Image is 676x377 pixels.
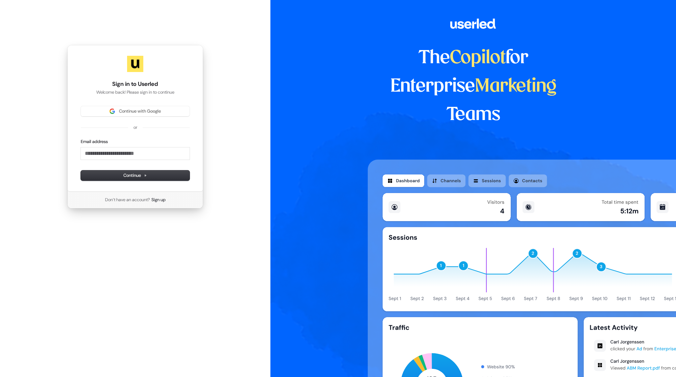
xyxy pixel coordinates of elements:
img: Sign in with Google [110,109,115,114]
button: Sign in with GoogleContinue with Google [81,106,190,116]
p: or [134,124,137,131]
a: Sign up [151,197,166,203]
p: Welcome back! Please sign in to continue [81,89,190,95]
span: Continue with Google [119,108,161,114]
h1: Sign in to Userled [81,80,190,88]
h1: The for Enterprise Teams [368,44,579,129]
button: Continue [81,170,190,181]
span: Marketing [475,78,557,95]
img: Userled [127,56,143,72]
label: Email address [81,139,108,145]
span: Continue [123,172,147,179]
span: Copilot [450,49,506,67]
span: Don’t have an account? [105,197,150,203]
